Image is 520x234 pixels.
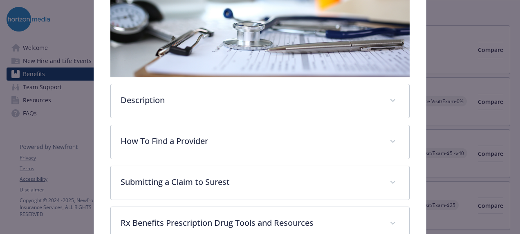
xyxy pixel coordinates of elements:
div: How To Find a Provider [111,125,409,159]
div: Description [111,84,409,118]
p: Submitting a Claim to Surest [121,176,380,188]
p: How To Find a Provider [121,135,380,147]
div: Submitting a Claim to Surest [111,166,409,200]
p: Description [121,94,380,106]
p: Rx Benefits Prescription Drug Tools and Resources [121,217,380,229]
